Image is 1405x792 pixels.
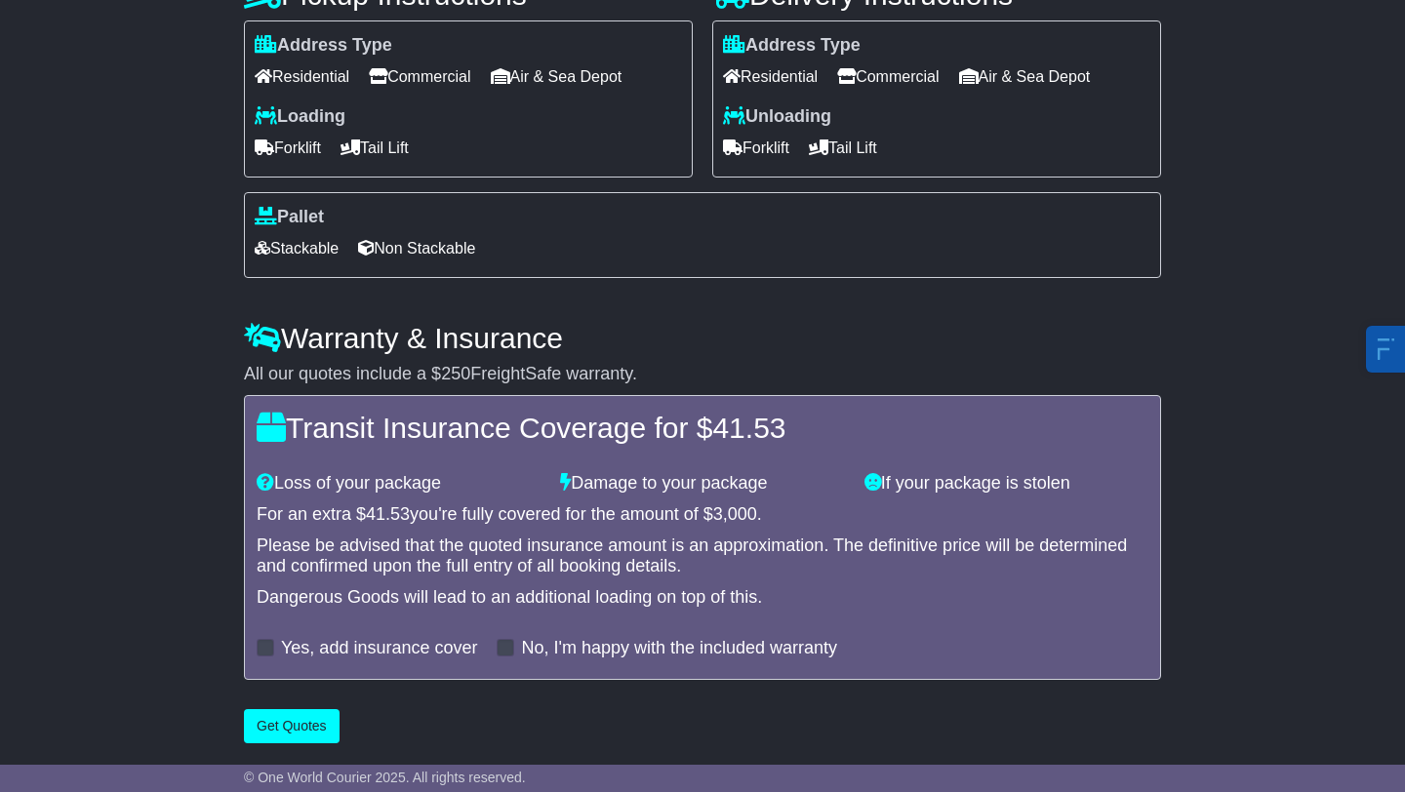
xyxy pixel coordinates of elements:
span: Tail Lift [341,133,409,163]
div: Please be advised that the quoted insurance amount is an approximation. The definitive price will... [257,535,1148,577]
span: 3,000 [713,504,757,524]
label: Address Type [255,35,392,57]
span: Commercial [369,61,470,92]
span: Residential [255,61,349,92]
span: 41.53 [366,504,410,524]
label: Loading [255,106,345,128]
div: All our quotes include a $ FreightSafe warranty. [244,364,1161,385]
span: Non Stackable [358,233,475,263]
span: Tail Lift [809,133,877,163]
label: Address Type [723,35,861,57]
span: Air & Sea Depot [959,61,1091,92]
span: 41.53 [712,412,785,444]
span: Air & Sea Depot [491,61,622,92]
label: Unloading [723,106,831,128]
span: Commercial [837,61,939,92]
span: Forklift [255,133,321,163]
div: Dangerous Goods will lead to an additional loading on top of this. [257,587,1148,609]
span: 250 [441,364,470,383]
span: © One World Courier 2025. All rights reserved. [244,770,526,785]
h4: Transit Insurance Coverage for $ [257,412,1148,444]
label: Pallet [255,207,324,228]
div: If your package is stolen [855,473,1158,495]
button: Get Quotes [244,709,340,743]
div: Damage to your package [550,473,854,495]
label: No, I'm happy with the included warranty [521,638,837,659]
span: Forklift [723,133,789,163]
label: Yes, add insurance cover [281,638,477,659]
div: For an extra $ you're fully covered for the amount of $ . [257,504,1148,526]
span: Stackable [255,233,339,263]
div: Loss of your package [247,473,550,495]
span: Residential [723,61,818,92]
h4: Warranty & Insurance [244,322,1161,354]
